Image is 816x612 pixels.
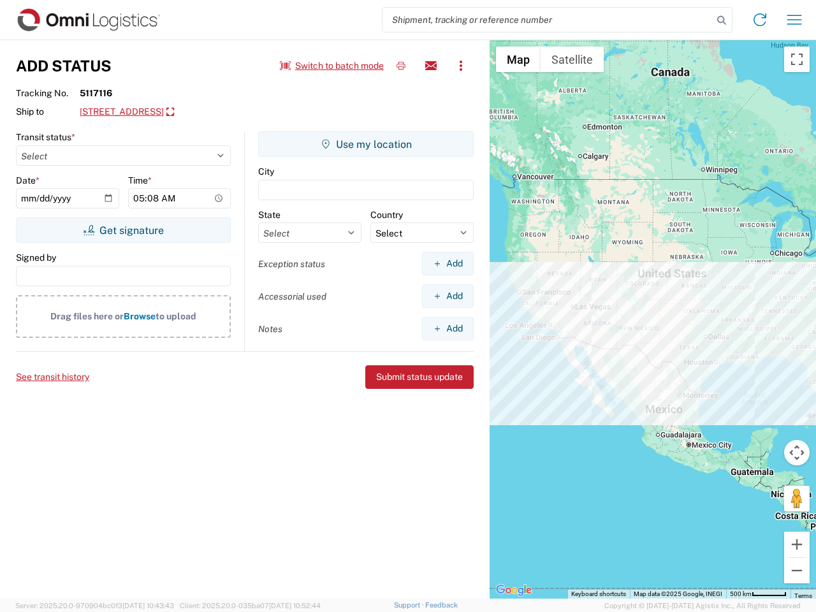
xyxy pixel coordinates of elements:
span: [DATE] 10:52:44 [269,602,321,609]
span: Ship to [16,106,80,117]
img: Google [493,582,535,599]
span: to upload [156,311,196,321]
a: Feedback [425,601,458,609]
span: [DATE] 10:43:43 [122,602,174,609]
label: Country [370,209,403,221]
button: Zoom out [784,558,810,583]
button: Add [422,252,474,275]
label: State [258,209,280,221]
button: Submit status update [365,365,474,389]
label: Signed by [16,252,56,263]
h3: Add Status [16,57,112,75]
span: Server: 2025.20.0-970904bc0f3 [15,602,174,609]
button: Map Scale: 500 km per 51 pixels [726,590,790,599]
button: Zoom in [784,532,810,557]
span: Copyright © [DATE]-[DATE] Agistix Inc., All Rights Reserved [604,600,801,611]
span: Browse [124,311,156,321]
label: City [258,166,274,177]
span: Client: 2025.20.0-035ba07 [180,602,321,609]
label: Exception status [258,258,325,270]
a: Terms [794,592,812,599]
button: See transit history [16,367,89,388]
span: 500 km [730,590,752,597]
span: Tracking No. [16,87,80,99]
label: Transit status [16,131,75,143]
label: Accessorial used [258,291,326,302]
a: [STREET_ADDRESS] [80,101,174,123]
button: Switch to batch mode [280,55,384,76]
a: Support [394,601,426,609]
input: Shipment, tracking or reference number [382,8,713,32]
button: Map camera controls [784,440,810,465]
button: Drag Pegman onto the map to open Street View [784,486,810,511]
span: Map data ©2025 Google, INEGI [634,590,722,597]
button: Use my location [258,131,474,157]
button: Show satellite imagery [541,47,604,72]
button: Keyboard shortcuts [571,590,626,599]
label: Time [128,175,152,186]
button: Add [422,284,474,308]
button: Add [422,317,474,340]
a: Open this area in Google Maps (opens a new window) [493,582,535,599]
span: Drag files here or [50,311,124,321]
label: Notes [258,323,282,335]
strong: 5117116 [80,87,112,99]
label: Date [16,175,40,186]
button: Toggle fullscreen view [784,47,810,72]
button: Show street map [496,47,541,72]
button: Get signature [16,217,231,243]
